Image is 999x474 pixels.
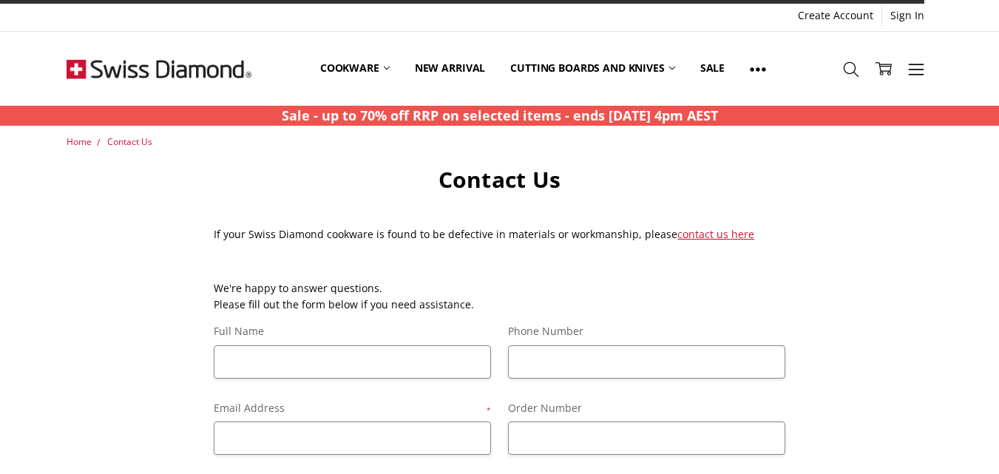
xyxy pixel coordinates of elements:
label: Full Name [214,323,491,339]
a: New arrival [402,35,498,101]
p: We're happy to answer questions. Please fill out the form below if you need assistance. [214,280,785,314]
a: Cutting boards and knives [498,35,688,101]
strong: Sale - up to 70% off RRP on selected items - ends [DATE] 4pm AEST [282,106,718,124]
img: Free Shipping On Every Order [67,32,251,106]
label: Order Number [508,400,785,416]
a: Cookware [308,35,402,101]
label: Email Address [214,400,491,416]
a: Home [67,135,92,148]
a: Create Account [790,5,881,26]
a: Sale [688,35,737,101]
a: Sign In [882,5,932,26]
a: Contact Us [107,135,152,148]
p: If your Swiss Diamond cookware is found to be defective in materials or workmanship, please [214,226,785,243]
h1: Contact Us [214,166,785,194]
a: Show All [737,35,779,102]
label: Phone Number [508,323,785,339]
a: contact us here [677,227,754,241]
